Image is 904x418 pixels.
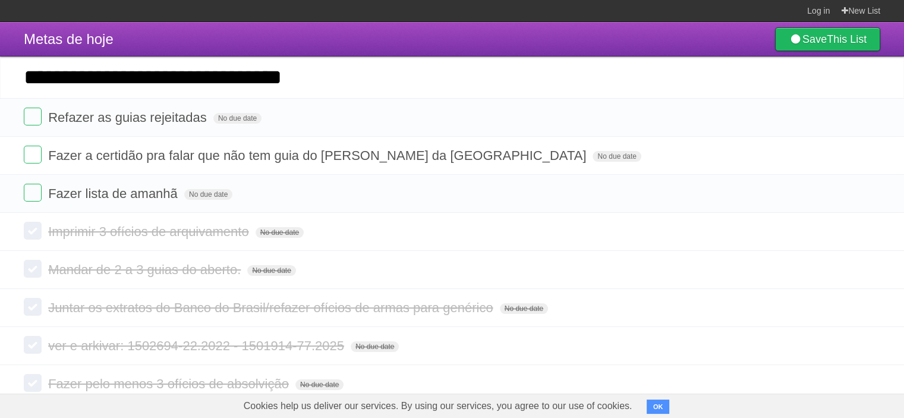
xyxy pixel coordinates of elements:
[24,146,42,164] label: Done
[184,189,232,200] span: No due date
[647,400,670,414] button: OK
[593,151,641,162] span: No due date
[48,224,251,239] span: Imprimir 3 ofícios de arquivamento
[24,298,42,316] label: Done
[48,186,181,201] span: Fazer lista de amanhã
[48,262,244,277] span: Mandar de 2 a 3 guias do aberto.
[48,376,292,391] span: Fazer pelo menos 3 ofícios de absolvição
[256,227,304,238] span: No due date
[48,148,589,163] span: Fazer a certidão pra falar que não tem guia do [PERSON_NAME] da [GEOGRAPHIC_DATA]
[24,31,114,47] span: Metas de hoje
[24,108,42,125] label: Done
[775,27,880,51] a: SaveThis List
[295,379,344,390] span: No due date
[24,184,42,202] label: Done
[24,336,42,354] label: Done
[48,338,347,353] span: ver e arkivar: 1502694-22.2022 - 1501914-77.2025
[24,260,42,278] label: Done
[247,265,295,276] span: No due date
[827,33,867,45] b: This List
[213,113,262,124] span: No due date
[351,341,399,352] span: No due date
[500,303,548,314] span: No due date
[232,394,644,418] span: Cookies help us deliver our services. By using our services, you agree to our use of cookies.
[24,222,42,240] label: Done
[48,300,496,315] span: Juntar os extratos do Banco do Brasil/refazer ofícios de armas para genérico
[24,374,42,392] label: Done
[48,110,210,125] span: Refazer as guias rejeitadas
